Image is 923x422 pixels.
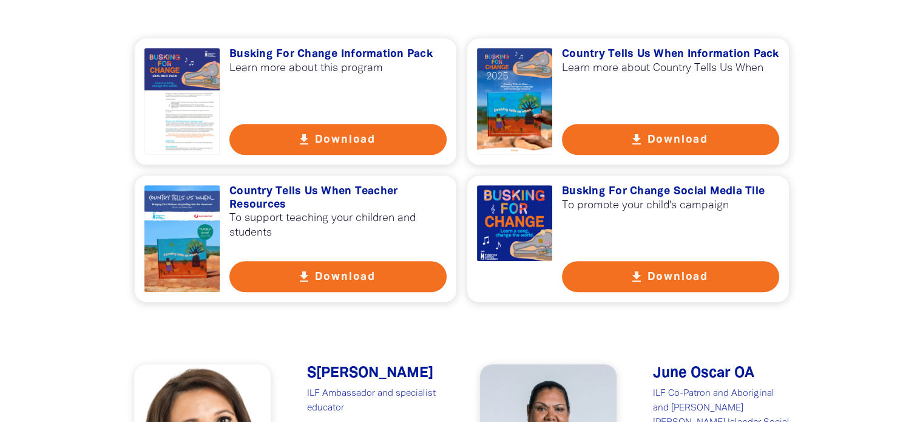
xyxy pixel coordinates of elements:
button: get_app Download [562,124,779,155]
h3: Country Tells Us When Teacher Resources [229,185,447,211]
i: get_app [629,270,644,284]
i: get_app [297,270,311,284]
p: ILF Ambassador and specialist educator [307,386,444,415]
i: get_app [629,132,644,147]
button: get_app Download [229,261,447,292]
button: get_app Download [229,124,447,155]
h3: Busking For Change Social Media Tile [562,185,779,199]
span: S﻿[PERSON_NAME] [307,367,433,380]
h3: Busking For Change Information Pack [229,48,447,61]
button: get_app Download [562,261,779,292]
span: June Oscar OA [653,367,754,380]
h3: Country Tells Us When Information Pack [562,48,779,61]
i: get_app [297,132,311,147]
